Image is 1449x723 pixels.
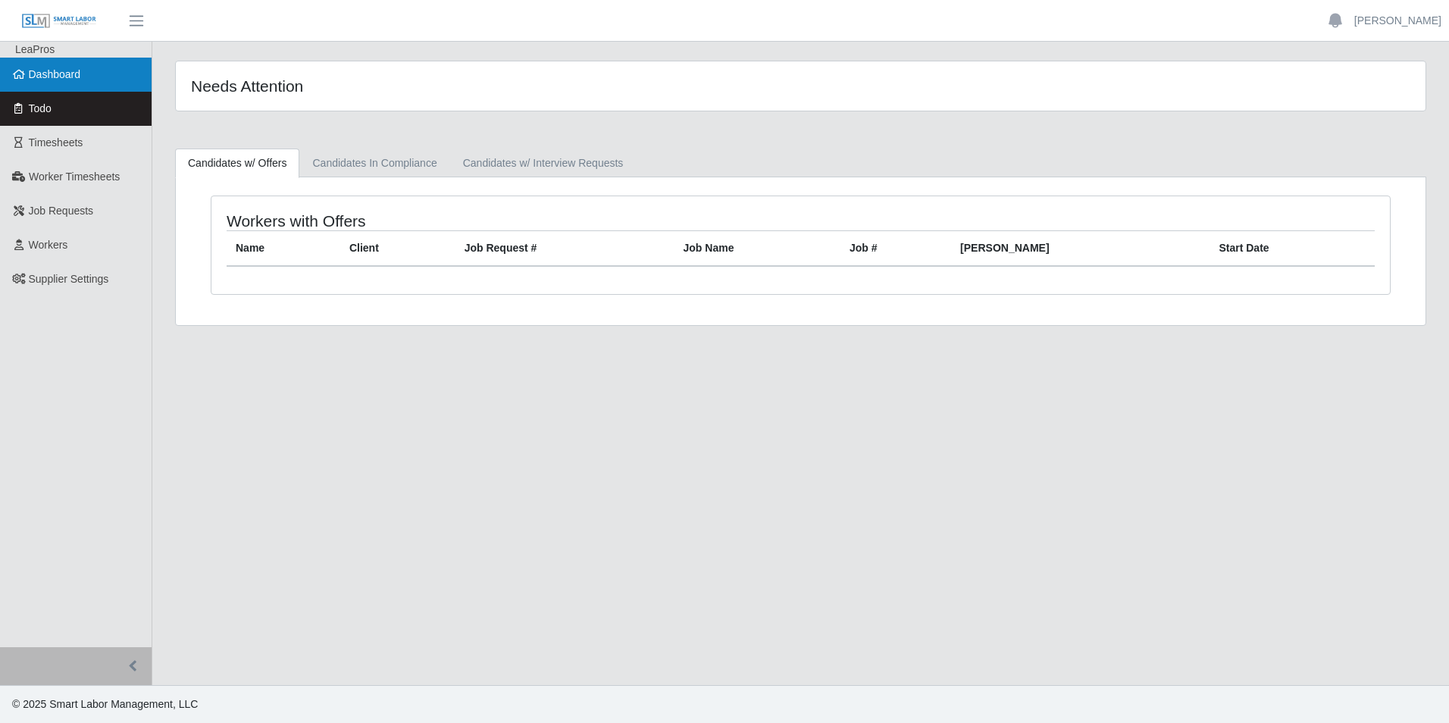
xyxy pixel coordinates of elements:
[12,698,198,710] span: © 2025 Smart Labor Management, LLC
[840,231,951,267] th: Job #
[29,102,52,114] span: Todo
[29,171,120,183] span: Worker Timesheets
[29,136,83,149] span: Timesheets
[227,231,340,267] th: Name
[299,149,449,178] a: Candidates In Compliance
[29,239,68,251] span: Workers
[674,231,840,267] th: Job Name
[450,149,637,178] a: Candidates w/ Interview Requests
[21,13,97,30] img: SLM Logo
[29,68,81,80] span: Dashboard
[951,231,1210,267] th: [PERSON_NAME]
[29,273,109,285] span: Supplier Settings
[340,231,455,267] th: Client
[1210,231,1375,267] th: Start Date
[191,77,686,95] h4: Needs Attention
[455,231,674,267] th: Job Request #
[1354,13,1441,29] a: [PERSON_NAME]
[15,43,55,55] span: LeaPros
[175,149,299,178] a: Candidates w/ Offers
[29,205,94,217] span: Job Requests
[227,211,692,230] h4: Workers with Offers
